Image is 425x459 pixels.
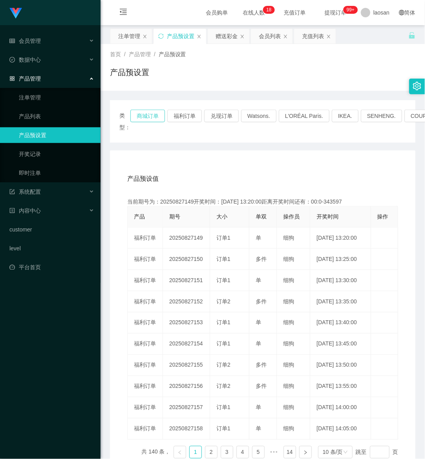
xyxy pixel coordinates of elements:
span: 产品 [134,213,145,220]
button: 商城订单 [130,110,165,122]
li: 共 140 条， [142,446,170,459]
p: 8 [269,6,272,14]
i: 图标: setting [413,82,421,90]
td: [DATE] 13:20:00 [310,228,371,249]
td: 福利订单 [128,397,163,419]
span: 订单2 [216,383,231,389]
span: 订单1 [216,256,231,262]
span: 类型： [119,110,130,133]
td: 福利订单 [128,334,163,355]
td: 20250827152 [163,291,210,312]
td: [DATE] 13:30:00 [310,270,371,291]
td: 福利订单 [128,312,163,334]
span: 产品预设置 [159,51,186,57]
td: [DATE] 13:35:00 [310,291,371,312]
span: 多件 [256,383,267,389]
div: 10 条/页 [323,446,343,458]
span: 订单2 [216,298,231,305]
span: 单 [256,404,261,411]
td: 20250827151 [163,270,210,291]
span: 系统配置 [9,189,41,195]
span: 多件 [256,256,267,262]
div: 跳至 页 [356,446,398,459]
div: 注单管理 [118,29,140,44]
div: 当前期号为：20250827149开奖时间：[DATE] 13:20:00距离开奖时间还有：00:0-343597 [127,198,398,206]
button: Watsons. [241,110,277,122]
td: 细狗 [277,249,310,270]
button: SENHENG. [361,110,402,122]
i: 图标: close [283,34,288,39]
td: [DATE] 13:45:00 [310,334,371,355]
a: 14 [284,446,296,458]
li: 14 [284,446,296,459]
i: 图标: close [197,34,202,39]
span: 操作 [377,213,388,220]
td: [DATE] 14:00:00 [310,397,371,419]
td: 福利订单 [128,270,163,291]
span: 首页 [110,51,121,57]
i: 图标: sync [158,33,164,39]
span: 单 [256,426,261,432]
span: 大小 [216,213,227,220]
td: 福利订单 [128,376,163,397]
button: IKEA. [332,110,359,122]
span: 充值订单 [280,10,310,15]
span: 单 [256,235,261,241]
a: customer [9,222,94,237]
span: 单双 [256,213,267,220]
span: 订单1 [216,235,231,241]
td: 20250827158 [163,419,210,440]
button: 福利订单 [167,110,202,122]
i: 图标: unlock [409,32,416,39]
span: 操作员 [283,213,300,220]
i: 图标: menu-fold [110,0,137,26]
div: 赠送彩金 [216,29,238,44]
i: 图标: down [343,450,348,455]
i: 图标: close [143,34,147,39]
td: [DATE] 13:50:00 [310,355,371,376]
a: 3 [221,446,233,458]
td: 细狗 [277,291,310,312]
li: 5 [252,446,265,459]
td: 细狗 [277,355,310,376]
span: 内容中心 [9,207,41,214]
i: 图标: close [326,34,331,39]
td: 福利订单 [128,291,163,312]
td: 20250827153 [163,312,210,334]
td: 细狗 [277,270,310,291]
span: 单 [256,319,261,326]
a: 即时注单 [19,165,94,181]
span: 在线人数 [239,10,269,15]
span: 产品管理 [9,75,41,82]
td: [DATE] 13:25:00 [310,249,371,270]
a: 注单管理 [19,90,94,105]
span: 数据中心 [9,57,41,63]
span: 会员管理 [9,38,41,44]
a: 图标: dashboard平台首页 [9,259,94,275]
a: 开奖记录 [19,146,94,162]
i: 图标: appstore-o [9,76,15,81]
span: 多件 [256,362,267,368]
span: ••• [268,446,280,459]
i: 图标: form [9,189,15,195]
div: 充值列表 [302,29,324,44]
sup: 976 [344,6,358,14]
i: 图标: check-circle-o [9,57,15,62]
td: 福利订单 [128,355,163,376]
a: 产品预设置 [19,127,94,143]
span: 订单1 [216,277,231,283]
span: 期号 [169,213,180,220]
td: 福利订单 [128,419,163,440]
i: 图标: right [303,450,308,455]
td: 细狗 [277,376,310,397]
button: 兑现订单 [204,110,239,122]
img: logo.9652507e.png [9,8,22,19]
td: [DATE] 13:55:00 [310,376,371,397]
span: 多件 [256,298,267,305]
span: 订单1 [216,319,231,326]
span: 订单1 [216,426,231,432]
span: 提现订单 [321,10,351,15]
span: 产品管理 [129,51,151,57]
span: / [124,51,126,57]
